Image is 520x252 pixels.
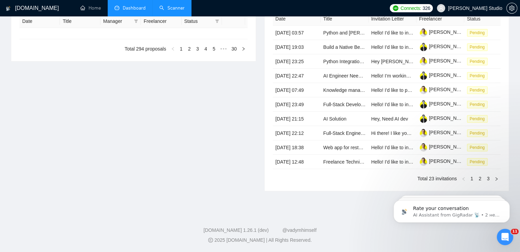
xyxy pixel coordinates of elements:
[323,73,486,79] a: AI Engineer Needed: Multi-Agent Architecture &#43; Excel Add-in Integration
[218,45,229,53] li: Next 5 Pages
[419,114,428,123] img: c1bBOMkr7XpqiniLNdtTYsCyjBuWqxpSpk_nHUs3wxg_2yvd6Mq6Q81VTMw3zO58sd
[506,5,517,11] a: setting
[484,174,492,183] li: 3
[467,58,490,64] a: Pending
[171,47,175,51] span: left
[419,57,428,66] img: c1oCE0lbpxYrSREMcDx-LpJkWnF_4e96JQMioXDxhnRU6aJQ4efF7Mv9kNZqAmn_4J
[185,45,194,53] li: 2
[419,29,468,35] a: [PERSON_NAME]
[476,174,484,183] li: 2
[133,16,139,26] span: filter
[419,28,428,37] img: c1oCE0lbpxYrSREMcDx-LpJkWnF_4e96JQMioXDxhnRU6aJQ4efF7Mv9kNZqAmn_4J
[468,175,476,182] a: 1
[125,45,166,53] li: Total 294 proposals
[80,5,101,11] a: homeHome
[462,177,466,181] span: left
[323,87,418,93] a: Knowledge management system in Obsidian
[419,158,468,164] a: [PERSON_NAME]
[60,15,100,28] th: Title
[141,15,181,28] th: Freelancer
[484,175,492,182] a: 3
[497,229,513,245] iframe: Intercom live chat
[273,54,321,69] td: [DATE] 23:25
[186,45,193,53] a: 2
[115,5,119,10] span: dashboard
[323,130,455,136] a: Full-Stack Engineer: data, marketplace, AI agents, SaaS, APIs
[467,129,488,137] span: Pending
[371,116,408,122] span: Hey, Need AI dev
[492,174,501,183] li: Next Page
[506,3,517,14] button: setting
[177,45,185,53] li: 1
[215,19,219,23] span: filter
[323,102,456,107] a: Full-Stack Developer for AI Meeting Assistant MVP Completion
[229,45,239,53] a: 30
[467,87,490,93] a: Pending
[419,143,428,152] img: c1oCE0lbpxYrSREMcDx-LpJkWnF_4e96JQMioXDxhnRU6aJQ4efF7Mv9kNZqAmn_4J
[467,158,488,166] span: Pending
[177,45,185,53] a: 1
[321,112,369,126] td: AI Solution
[169,45,177,53] li: Previous Page
[273,26,321,40] td: [DATE] 03:57
[194,45,201,53] a: 3
[273,140,321,155] td: [DATE] 18:38
[321,40,369,54] td: Build a Native Beauty Tech App with Me
[464,12,512,26] th: Status
[400,4,421,12] span: Connects:
[273,83,321,97] td: [DATE] 07:49
[184,17,212,25] span: Status
[467,43,488,51] span: Pending
[419,144,468,150] a: [PERSON_NAME]
[419,71,428,80] img: c1bBOMkr7XpqiniLNdtTYsCyjBuWqxpSpk_nHUs3wxg_2yvd6Mq6Q81VTMw3zO58sd
[416,12,464,26] th: Freelancer
[419,115,468,121] a: [PERSON_NAME]
[439,6,443,11] span: user
[419,43,428,51] img: c1bBOMkr7XpqiniLNdtTYsCyjBuWqxpSpk_nHUs3wxg_2yvd6Mq6Q81VTMw3zO58sd
[321,126,369,140] td: Full-Stack Engineer: data, marketplace, AI agents, SaaS, APIs
[239,45,248,53] li: Next Page
[419,44,468,49] a: [PERSON_NAME]
[476,175,484,182] a: 2
[323,116,347,122] a: AI Solution
[419,86,428,94] img: c1oCE0lbpxYrSREMcDx-LpJkWnF_4e96JQMioXDxhnRU6aJQ4efF7Mv9kNZqAmn_4J
[169,45,177,53] button: left
[321,69,369,83] td: AI Engineer Needed: Multi-Agent Architecture &#43; Excel Add-in Integration
[419,129,428,137] img: c1oCE0lbpxYrSREMcDx-LpJkWnF_4e96JQMioXDxhnRU6aJQ4efF7Mv9kNZqAmn_4J
[273,97,321,112] td: [DATE] 23:49
[321,83,369,97] td: Knowledge management system in Obsidian
[419,130,468,135] a: [PERSON_NAME]
[123,5,146,11] span: Dashboard
[323,159,461,165] a: Freelance Technical Interviewer – Software product development
[459,174,468,183] button: left
[241,47,245,51] span: right
[321,12,369,26] th: Title
[321,140,369,155] td: Web app for restaurant, analytics, smart dynamic promotion, competitor data and social media with AI
[467,44,490,50] a: Pending
[467,86,488,94] span: Pending
[214,16,221,26] span: filter
[273,12,321,26] th: Date
[419,100,428,109] img: c1bBOMkr7XpqiniLNdtTYsCyjBuWqxpSpk_nHUs3wxg_2yvd6Mq6Q81VTMw3zO58sd
[273,155,321,169] td: [DATE] 12:48
[467,116,490,121] a: Pending
[282,227,317,233] a: @vadymhimself
[383,186,520,234] iframe: Intercom notifications сообщение
[323,59,385,64] a: Python Integration Developer
[273,40,321,54] td: [DATE] 19:03
[467,29,488,37] span: Pending
[467,73,490,78] a: Pending
[273,69,321,83] td: [DATE] 22:47
[423,4,430,12] span: 326
[134,19,138,23] span: filter
[19,15,60,28] th: Date
[210,45,218,53] a: 5
[467,130,490,136] a: Pending
[511,229,519,234] span: 11
[467,144,488,151] span: Pending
